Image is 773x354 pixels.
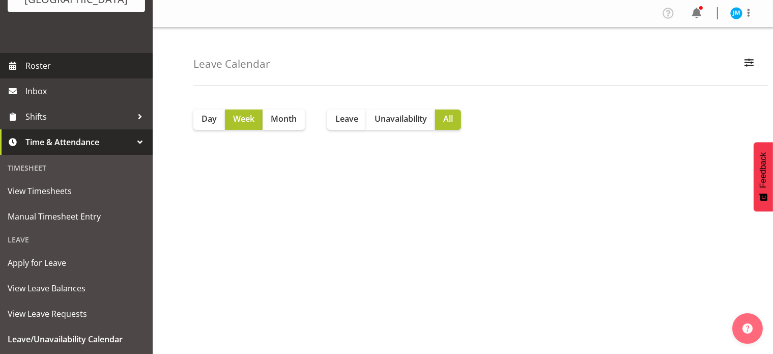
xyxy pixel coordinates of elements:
[25,58,148,73] span: Roster
[3,178,150,204] a: View Timesheets
[742,323,753,334] img: help-xxl-2.png
[435,110,461,130] button: All
[202,113,217,125] span: Day
[3,301,150,326] a: View Leave Requests
[3,276,150,301] a: View Leave Balances
[730,7,742,19] img: john-may11696.jpg
[263,110,305,130] button: Month
[8,332,145,347] span: Leave/Unavailability Calendar
[25,84,148,99] span: Inbox
[366,110,435,130] button: Unavailability
[3,326,150,352] a: Leave/Unavailability Calendar
[225,110,263,130] button: Week
[8,281,145,296] span: View Leave Balances
[8,209,145,224] span: Manual Timesheet Entry
[8,306,145,321] span: View Leave Requests
[8,255,145,270] span: Apply for Leave
[3,157,150,178] div: Timesheet
[759,152,768,188] span: Feedback
[335,113,358,125] span: Leave
[193,110,225,130] button: Day
[3,229,150,250] div: Leave
[3,204,150,229] a: Manual Timesheet Entry
[8,183,145,199] span: View Timesheets
[738,53,760,75] button: Filter Employees
[193,58,270,70] h4: Leave Calendar
[271,113,297,125] span: Month
[233,113,254,125] span: Week
[3,250,150,276] a: Apply for Leave
[25,134,132,150] span: Time & Attendance
[25,109,132,124] span: Shifts
[327,110,366,130] button: Leave
[443,113,453,125] span: All
[754,142,773,211] button: Feedback - Show survey
[375,113,427,125] span: Unavailability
